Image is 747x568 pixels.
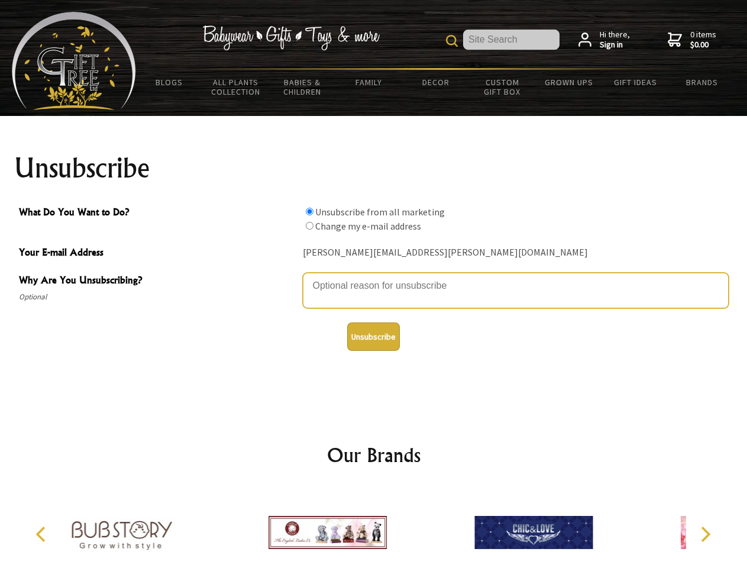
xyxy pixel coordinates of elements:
button: Unsubscribe [347,322,400,351]
span: 0 items [690,29,716,50]
label: Change my e-mail address [315,220,421,232]
a: Babies & Children [269,70,336,104]
input: What Do You Want to Do? [306,222,313,230]
h1: Unsubscribe [14,154,733,182]
label: Unsubscribe from all marketing [315,206,445,218]
a: Decor [402,70,469,95]
input: Site Search [463,30,560,50]
a: Brands [669,70,736,95]
a: Custom Gift Box [469,70,536,104]
span: Hi there, [600,30,630,50]
a: Grown Ups [535,70,602,95]
span: Optional [19,290,297,304]
a: Gift Ideas [602,70,669,95]
div: [PERSON_NAME][EMAIL_ADDRESS][PERSON_NAME][DOMAIN_NAME] [303,244,729,262]
img: Babyware - Gifts - Toys and more... [12,12,136,110]
a: 0 items$0.00 [668,30,716,50]
span: What Do You Want to Do? [19,205,297,222]
img: product search [446,35,458,47]
input: What Do You Want to Do? [306,208,313,215]
textarea: Why Are You Unsubscribing? [303,273,729,308]
a: All Plants Collection [203,70,270,104]
button: Previous [30,521,56,547]
strong: $0.00 [690,40,716,50]
h2: Our Brands [24,441,724,469]
span: Your E-mail Address [19,245,297,262]
a: BLOGS [136,70,203,95]
span: Why Are You Unsubscribing? [19,273,297,290]
strong: Sign in [600,40,630,50]
a: Hi there,Sign in [578,30,630,50]
img: Babywear - Gifts - Toys & more [202,25,380,50]
a: Family [336,70,403,95]
button: Next [692,521,718,547]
